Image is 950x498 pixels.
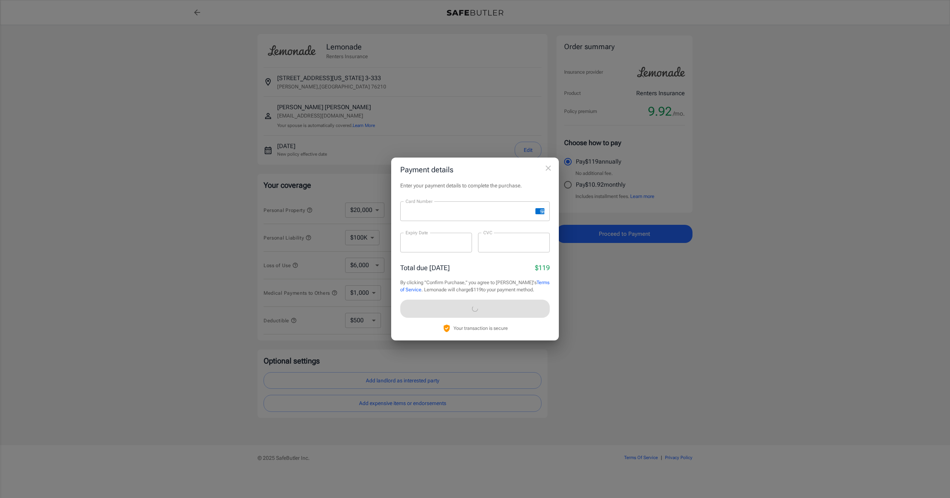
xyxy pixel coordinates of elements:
[400,263,450,273] p: Total due [DATE]
[483,229,492,236] label: CVC
[453,325,508,332] p: Your transaction is secure
[406,239,467,246] iframe: Secure expiration date input frame
[391,158,559,182] h2: Payment details
[400,279,550,294] p: By clicking "Confirm Purchase," you agree to [PERSON_NAME]'s . Lemonade will charge $119 to your ...
[535,208,544,214] svg: amex
[406,229,428,236] label: Expiry Date
[406,207,532,215] iframe: Secure card number input frame
[535,263,550,273] p: $119
[483,239,544,246] iframe: Secure CVC input frame
[406,198,432,204] label: Card Number
[400,182,550,189] p: Enter your payment details to complete the purchase.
